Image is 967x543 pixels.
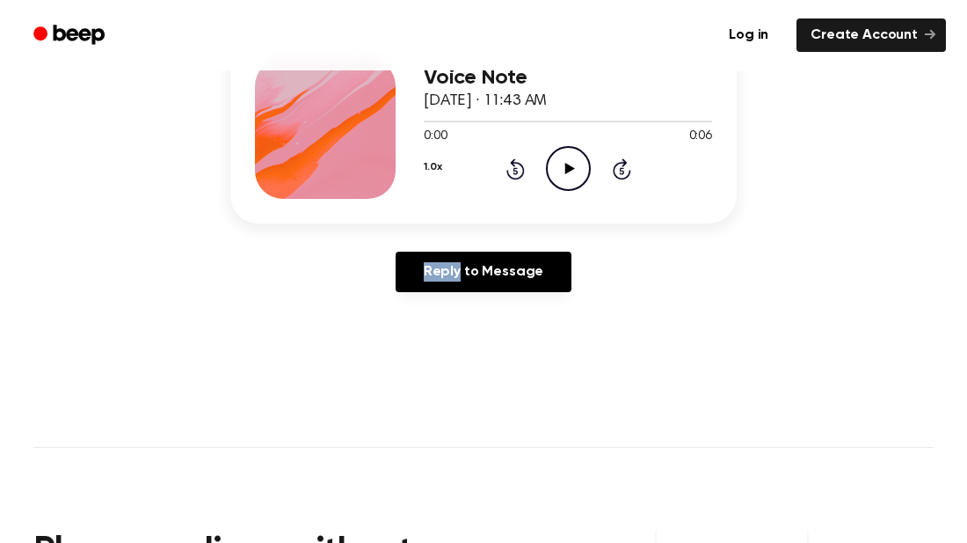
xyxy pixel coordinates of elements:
[424,152,441,182] button: 1.0x
[21,18,120,53] a: Beep
[424,128,447,146] span: 0:00
[796,18,946,52] a: Create Account
[424,93,547,109] span: [DATE] · 11:43 AM
[396,252,571,292] a: Reply to Message
[711,15,786,55] a: Log in
[424,66,712,90] h3: Voice Note
[689,128,712,146] span: 0:06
